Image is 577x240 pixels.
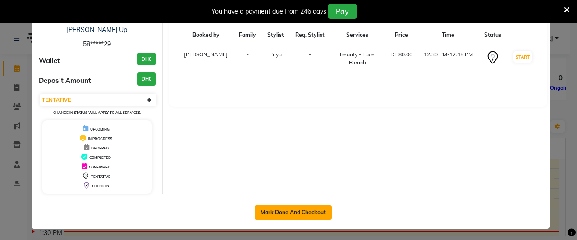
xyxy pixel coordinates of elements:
td: - [234,45,262,72]
th: Booked by [179,26,234,45]
span: Wallet [39,56,60,66]
span: DROPPED [91,146,109,150]
th: Services [330,26,385,45]
th: Req. Stylist [289,26,330,45]
th: Family [234,26,262,45]
th: Stylist [261,26,289,45]
small: Change in status will apply to all services. [53,110,141,115]
td: - [289,45,330,72]
th: Price [385,26,418,45]
button: Mark Done And Checkout [255,205,332,220]
h3: DH0 [137,53,156,66]
span: TENTATIVE [91,174,110,179]
button: Pay [328,4,357,19]
a: [PERSON_NAME] Up [67,26,127,34]
td: [PERSON_NAME] [179,45,234,72]
h3: DH0 [137,72,156,86]
span: Deposit Amount [39,76,91,86]
th: Status [479,26,507,45]
div: DH80.00 [390,50,412,59]
span: Priya [269,51,282,58]
span: UPCOMING [90,127,110,131]
th: Time [418,26,478,45]
td: 12:30 PM-12:45 PM [418,45,478,72]
span: CONFIRMED [89,165,110,169]
div: Beauty - Face Bleach [335,50,379,67]
span: IN PROGRESS [88,136,112,141]
span: CHECK-IN [92,184,109,188]
span: COMPLETED [89,155,111,160]
div: You have a payment due from 246 days [211,7,326,16]
button: START [513,51,532,63]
